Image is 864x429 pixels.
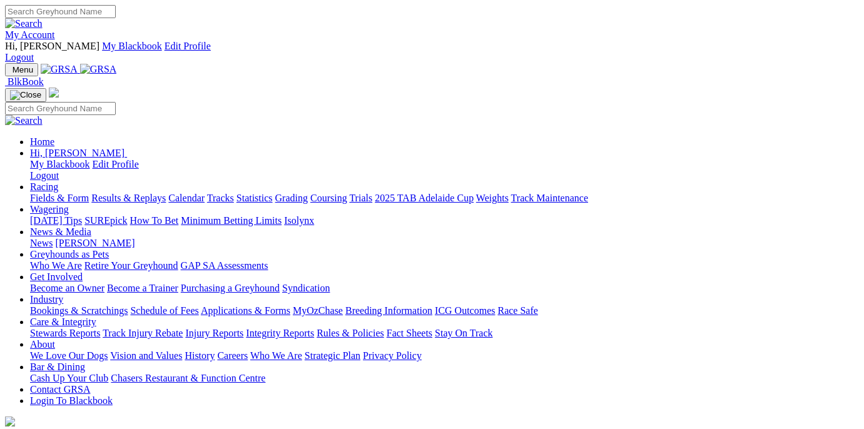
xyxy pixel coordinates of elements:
a: Stewards Reports [30,328,100,338]
div: Industry [30,305,859,316]
img: GRSA [80,64,117,75]
a: Retire Your Greyhound [84,260,178,271]
a: Greyhounds as Pets [30,249,109,260]
a: Logout [5,52,34,63]
a: Coursing [310,193,347,203]
a: Bar & Dining [30,361,85,372]
a: Home [30,136,54,147]
a: Careers [217,350,248,361]
a: Tracks [207,193,234,203]
a: Applications & Forms [201,305,290,316]
a: Purchasing a Greyhound [181,283,280,293]
img: GRSA [41,64,78,75]
a: Get Involved [30,271,83,282]
a: Injury Reports [185,328,243,338]
img: Close [10,90,41,100]
a: Bookings & Scratchings [30,305,128,316]
a: My Blackbook [102,41,162,51]
a: Grading [275,193,308,203]
a: Rules & Policies [317,328,384,338]
a: Industry [30,294,63,305]
a: Contact GRSA [30,384,90,395]
a: SUREpick [84,215,127,226]
a: How To Bet [130,215,179,226]
div: Bar & Dining [30,373,859,384]
a: Statistics [236,193,273,203]
a: Results & Replays [91,193,166,203]
a: News [30,238,53,248]
a: News & Media [30,226,91,237]
a: Edit Profile [93,159,139,169]
div: Racing [30,193,859,204]
a: Fact Sheets [387,328,432,338]
a: 2025 TAB Adelaide Cup [375,193,474,203]
a: Strategic Plan [305,350,360,361]
a: My Account [5,29,55,40]
span: Hi, [PERSON_NAME] [30,148,125,158]
button: Toggle navigation [5,88,46,102]
a: Isolynx [284,215,314,226]
img: Search [5,18,43,29]
button: Toggle navigation [5,63,38,76]
a: Racing [30,181,58,192]
a: Race Safe [497,305,537,316]
a: Privacy Policy [363,350,422,361]
a: Chasers Restaurant & Function Centre [111,373,265,383]
a: Breeding Information [345,305,432,316]
a: Vision and Values [110,350,182,361]
div: Wagering [30,215,859,226]
a: Minimum Betting Limits [181,215,282,226]
a: Login To Blackbook [30,395,113,406]
a: We Love Our Dogs [30,350,108,361]
a: BlkBook [5,76,44,87]
a: Fields & Form [30,193,89,203]
a: About [30,339,55,350]
input: Search [5,102,116,115]
a: Integrity Reports [246,328,314,338]
a: History [185,350,215,361]
span: Hi, [PERSON_NAME] [5,41,99,51]
a: Trials [349,193,372,203]
a: Wagering [30,204,69,214]
div: News & Media [30,238,859,249]
a: Become a Trainer [107,283,178,293]
a: Calendar [168,193,205,203]
span: BlkBook [8,76,44,87]
a: [PERSON_NAME] [55,238,135,248]
a: Edit Profile [165,41,211,51]
a: My Blackbook [30,159,90,169]
a: Cash Up Your Club [30,373,108,383]
a: Who We Are [250,350,302,361]
a: Logout [30,170,59,181]
a: GAP SA Assessments [181,260,268,271]
a: Stay On Track [435,328,492,338]
div: Care & Integrity [30,328,859,339]
a: Track Injury Rebate [103,328,183,338]
a: Become an Owner [30,283,104,293]
a: [DATE] Tips [30,215,82,226]
img: logo-grsa-white.png [5,416,15,426]
div: My Account [5,41,859,63]
a: Track Maintenance [511,193,588,203]
a: MyOzChase [293,305,343,316]
div: Get Involved [30,283,859,294]
span: Menu [13,65,33,74]
a: Care & Integrity [30,316,96,327]
input: Search [5,5,116,18]
div: Hi, [PERSON_NAME] [30,159,859,181]
a: Hi, [PERSON_NAME] [30,148,127,158]
div: About [30,350,859,361]
a: Weights [476,193,509,203]
img: Search [5,115,43,126]
div: Greyhounds as Pets [30,260,859,271]
a: Schedule of Fees [130,305,198,316]
img: logo-grsa-white.png [49,88,59,98]
a: ICG Outcomes [435,305,495,316]
a: Syndication [282,283,330,293]
a: Who We Are [30,260,82,271]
